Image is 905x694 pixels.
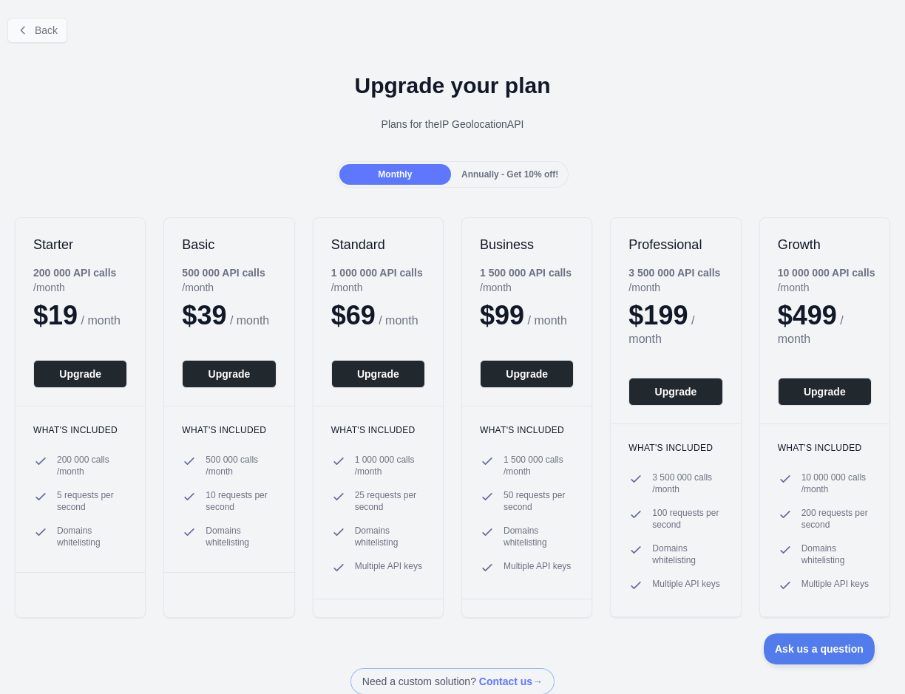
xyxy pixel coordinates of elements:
[504,525,574,548] span: Domains whitelisting
[801,578,869,593] span: Multiple API keys
[652,507,722,531] span: 100 requests per second
[355,525,425,548] span: Domains whitelisting
[764,633,875,664] iframe: Toggle Customer Support
[206,525,276,548] span: Domains whitelisting
[652,578,719,593] span: Multiple API keys
[801,507,872,531] span: 200 requests per second
[504,560,571,575] span: Multiple API keys
[652,542,722,566] span: Domains whitelisting
[801,542,872,566] span: Domains whitelisting
[355,560,422,575] span: Multiple API keys
[57,525,127,548] span: Domains whitelisting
